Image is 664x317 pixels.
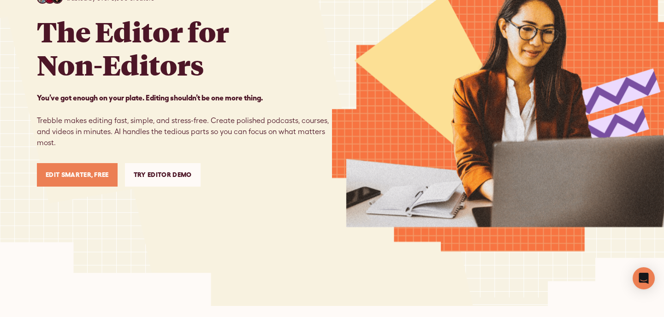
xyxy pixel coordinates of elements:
a: Try Editor Demo [125,163,201,187]
h1: The Editor for Non-Editors [37,15,229,81]
div: Open Intercom Messenger [633,267,655,289]
strong: You’ve got enough on your plate. Editing shouldn’t be one more thing. ‍ [37,94,263,102]
a: Edit Smarter, Free [37,163,118,187]
p: Trebble makes editing fast, simple, and stress-free. Create polished podcasts, courses, and video... [37,92,332,148]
